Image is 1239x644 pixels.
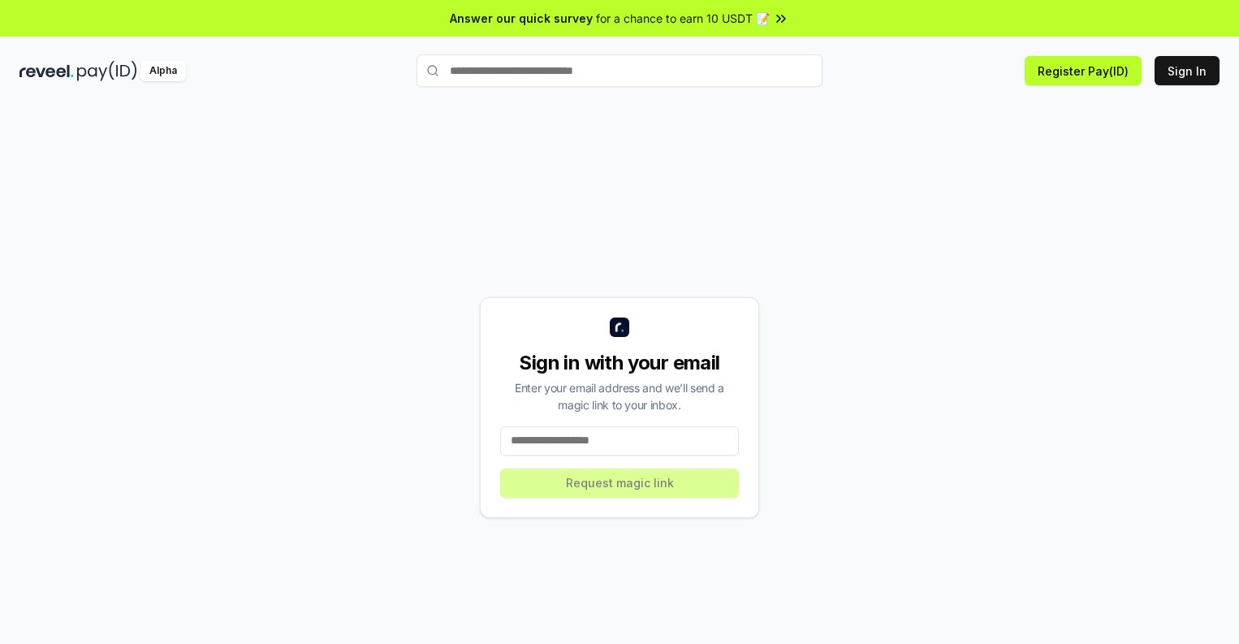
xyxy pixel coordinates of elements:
div: Alpha [140,61,186,81]
span: for a chance to earn 10 USDT 📝 [596,10,770,27]
img: pay_id [77,61,137,81]
span: Answer our quick survey [450,10,593,27]
button: Sign In [1155,56,1220,85]
div: Sign in with your email [500,350,739,376]
img: logo_small [610,318,629,337]
button: Register Pay(ID) [1025,56,1142,85]
div: Enter your email address and we’ll send a magic link to your inbox. [500,379,739,413]
img: reveel_dark [19,61,74,81]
